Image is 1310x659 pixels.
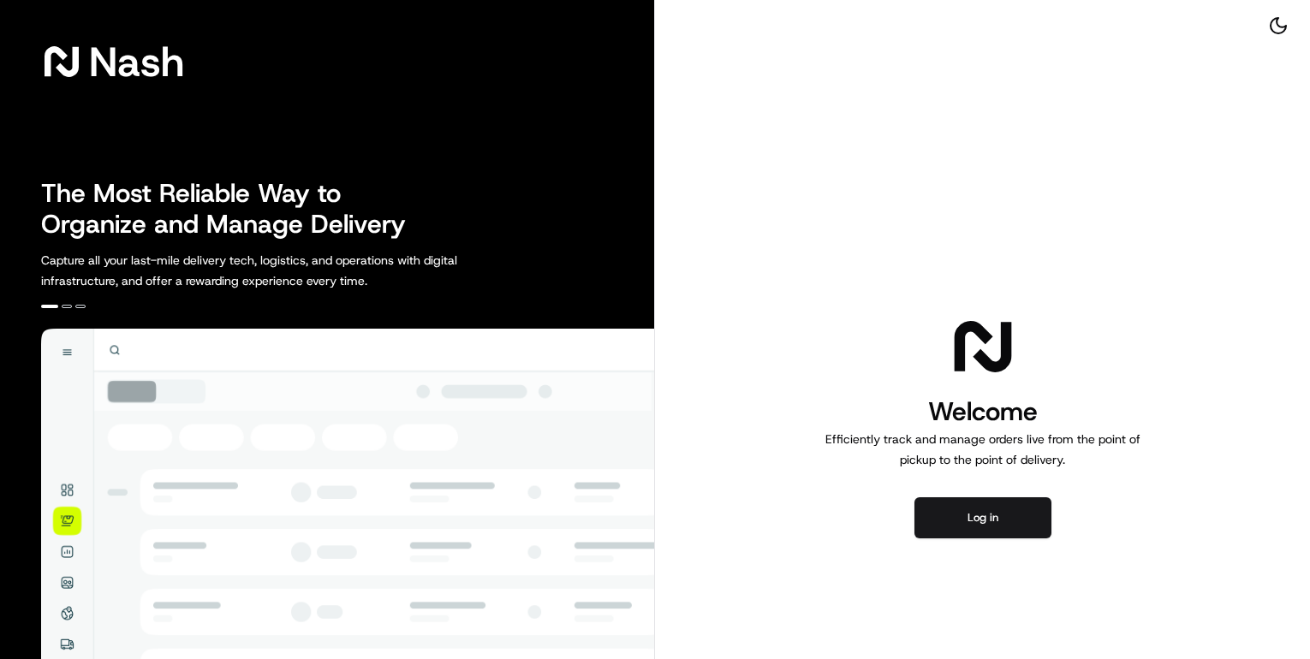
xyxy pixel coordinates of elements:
[819,395,1147,429] h1: Welcome
[914,497,1051,538] button: Log in
[89,45,184,79] span: Nash
[41,250,534,291] p: Capture all your last-mile delivery tech, logistics, and operations with digital infrastructure, ...
[41,178,425,240] h2: The Most Reliable Way to Organize and Manage Delivery
[819,429,1147,470] p: Efficiently track and manage orders live from the point of pickup to the point of delivery.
